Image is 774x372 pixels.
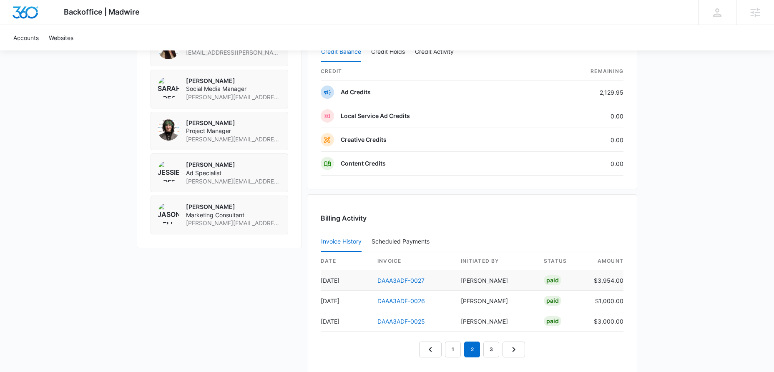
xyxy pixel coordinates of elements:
[158,77,179,98] img: Sarah Voegtlin
[186,177,281,186] span: [PERSON_NAME][EMAIL_ADDRESS][PERSON_NAME][DOMAIN_NAME]
[483,342,499,357] a: Page 3
[341,136,387,144] p: Creative Credits
[454,270,537,291] td: [PERSON_NAME]
[186,211,281,219] span: Marketing Consultant
[186,48,281,57] span: [EMAIL_ADDRESS][PERSON_NAME][DOMAIN_NAME]
[158,119,179,141] img: Percy Ackerman
[587,291,623,311] td: $1,000.00
[186,93,281,101] span: [PERSON_NAME][EMAIL_ADDRESS][PERSON_NAME][DOMAIN_NAME]
[454,311,537,332] td: [PERSON_NAME]
[341,159,386,168] p: Content Credits
[377,297,425,304] a: DAAA3ADF-0026
[535,152,623,176] td: 0.00
[158,161,179,182] img: Jessie Hoerr
[544,316,561,326] div: Paid
[8,25,44,50] a: Accounts
[454,252,537,270] th: Initiated By
[464,342,480,357] em: 2
[341,88,371,96] p: Ad Credits
[415,42,454,62] button: Credit Activity
[544,275,561,285] div: Paid
[158,203,179,224] img: Jason Hellem
[186,119,281,127] p: [PERSON_NAME]
[535,63,623,80] th: Remaining
[341,112,410,120] p: Local Service Ad Credits
[321,252,371,270] th: date
[321,213,623,223] h3: Billing Activity
[44,25,78,50] a: Websites
[372,239,433,244] div: Scheduled Payments
[445,342,461,357] a: Page 1
[186,135,281,143] span: [PERSON_NAME][EMAIL_ADDRESS][PERSON_NAME][DOMAIN_NAME]
[377,318,425,325] a: DAAA3ADF-0025
[535,128,623,152] td: 0.00
[535,104,623,128] td: 0.00
[587,252,623,270] th: amount
[377,277,425,284] a: DAAA3ADF-0027
[186,203,281,211] p: [PERSON_NAME]
[186,219,281,227] span: [PERSON_NAME][EMAIL_ADDRESS][PERSON_NAME][DOMAIN_NAME]
[419,342,442,357] a: Previous Page
[535,80,623,104] td: 2,129.95
[321,291,371,311] td: [DATE]
[371,252,454,270] th: invoice
[321,270,371,291] td: [DATE]
[64,8,140,16] span: Backoffice | Madwire
[503,342,525,357] a: Next Page
[186,127,281,135] span: Project Manager
[186,161,281,169] p: [PERSON_NAME]
[186,77,281,85] p: [PERSON_NAME]
[537,252,587,270] th: status
[321,232,362,252] button: Invoice History
[544,296,561,306] div: Paid
[419,342,525,357] nav: Pagination
[371,42,405,62] button: Credit Holds
[186,85,281,93] span: Social Media Manager
[587,311,623,332] td: $3,000.00
[321,63,535,80] th: credit
[321,42,361,62] button: Credit Balance
[186,169,281,177] span: Ad Specialist
[321,311,371,332] td: [DATE]
[587,270,623,291] td: $3,954.00
[454,291,537,311] td: [PERSON_NAME]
